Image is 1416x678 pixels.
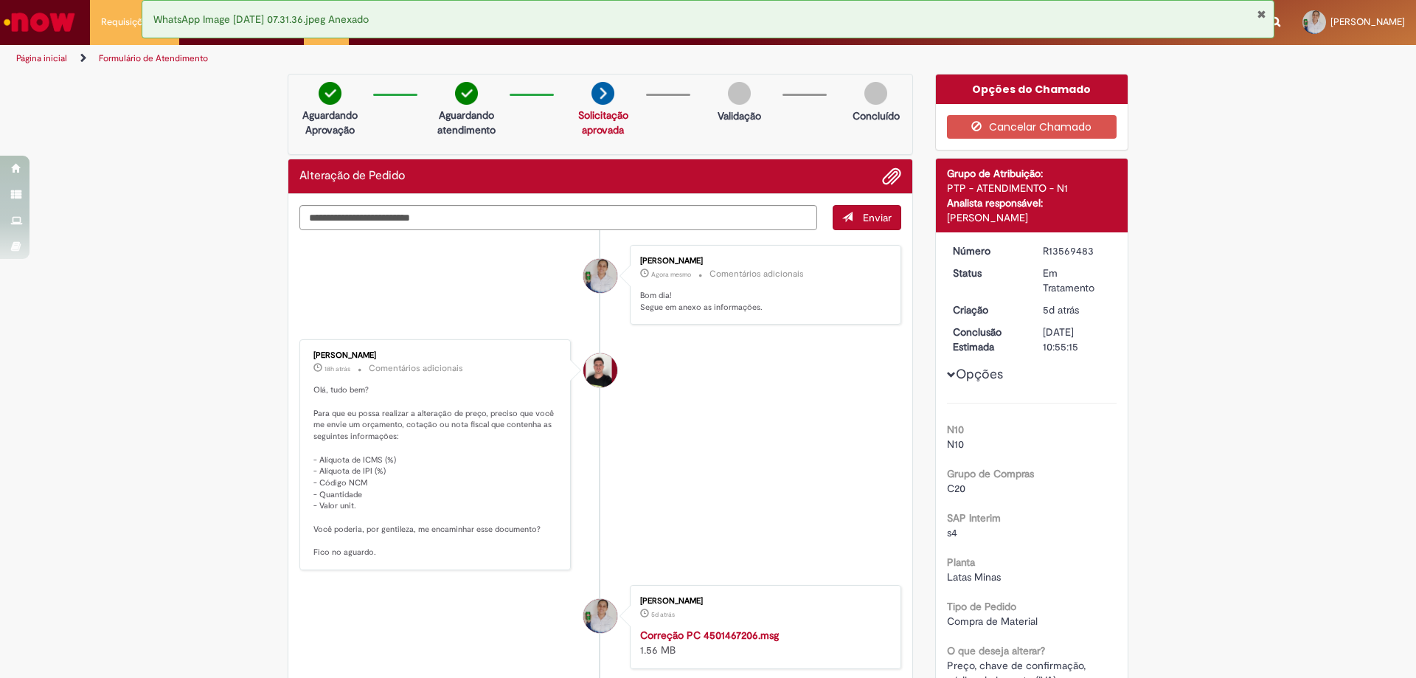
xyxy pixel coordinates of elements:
span: Enviar [863,211,892,224]
img: img-circle-grey.png [864,82,887,105]
span: s4 [947,526,957,539]
div: R13569483 [1043,243,1111,258]
a: Formulário de Atendimento [99,52,208,64]
span: Compra de Material [947,615,1038,628]
span: [PERSON_NAME] [1330,15,1405,28]
div: 1.56 MB [640,628,886,657]
time: 26/09/2025 09:48:26 [651,610,675,619]
a: Correção PC 4501467206.msg [640,629,779,642]
p: Olá, tudo bem? Para que eu possa realizar a alteração de preço, preciso que você me envie um orça... [313,384,559,558]
div: Opções do Chamado [936,75,1128,104]
span: N10 [947,437,964,451]
p: Aguardando Aprovação [294,108,366,137]
b: Tipo de Pedido [947,600,1016,613]
p: Concluído [853,108,900,123]
dt: Criação [942,302,1032,317]
dt: Status [942,266,1032,280]
a: Solicitação aprovada [578,108,628,136]
img: img-circle-grey.png [728,82,751,105]
div: Em Tratamento [1043,266,1111,295]
span: 5d atrás [651,610,675,619]
button: Adicionar anexos [882,167,901,186]
b: N10 [947,423,964,436]
dt: Conclusão Estimada [942,325,1032,354]
time: 30/09/2025 13:53:17 [324,364,350,373]
img: check-circle-green.png [455,82,478,105]
p: Validação [718,108,761,123]
button: Fechar Notificação [1257,8,1266,20]
div: [PERSON_NAME] [640,257,886,266]
div: Matheus Henrique Drudi [583,353,617,387]
div: [DATE] 10:55:15 [1043,325,1111,354]
a: Página inicial [16,52,67,64]
div: 26/09/2025 09:48:29 [1043,302,1111,317]
b: SAP Interim [947,511,1001,525]
dt: Número [942,243,1032,258]
span: C20 [947,482,965,495]
ul: Trilhas de página [11,45,933,72]
div: [PERSON_NAME] [947,210,1117,225]
span: Requisições [101,15,153,30]
span: 18h atrás [324,364,350,373]
span: Agora mesmo [651,270,691,279]
div: PTP - ATENDIMENTO - N1 [947,181,1117,196]
img: arrow-next.png [591,82,614,105]
small: Comentários adicionais [709,268,804,280]
small: Comentários adicionais [369,362,463,375]
p: Bom dia! Segue em anexo as informações. [640,290,886,313]
div: [PERSON_NAME] [313,351,559,360]
button: Enviar [833,205,901,230]
div: [PERSON_NAME] [640,597,886,606]
div: Maria Eduarda Venancio dos Santos [583,599,617,633]
div: Grupo de Atribuição: [947,166,1117,181]
time: 01/10/2025 08:08:13 [651,270,691,279]
div: Analista responsável: [947,196,1117,210]
p: Aguardando atendimento [431,108,502,137]
img: check-circle-green.png [319,82,341,105]
textarea: Digite sua mensagem aqui... [299,205,817,230]
time: 26/09/2025 09:48:29 [1043,303,1079,316]
span: WhatsApp Image [DATE] 07.31.36.jpeg Anexado [153,13,369,26]
b: O que deseja alterar? [947,644,1045,657]
img: ServiceNow [1,7,77,37]
div: Maria Eduarda Venancio dos Santos [583,259,617,293]
button: Cancelar Chamado [947,115,1117,139]
span: Latas Minas [947,570,1001,584]
h2: Alteração de Pedido Histórico de tíquete [299,170,405,183]
b: Planta [947,556,975,569]
span: 5d atrás [1043,303,1079,316]
b: Grupo de Compras [947,467,1034,480]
